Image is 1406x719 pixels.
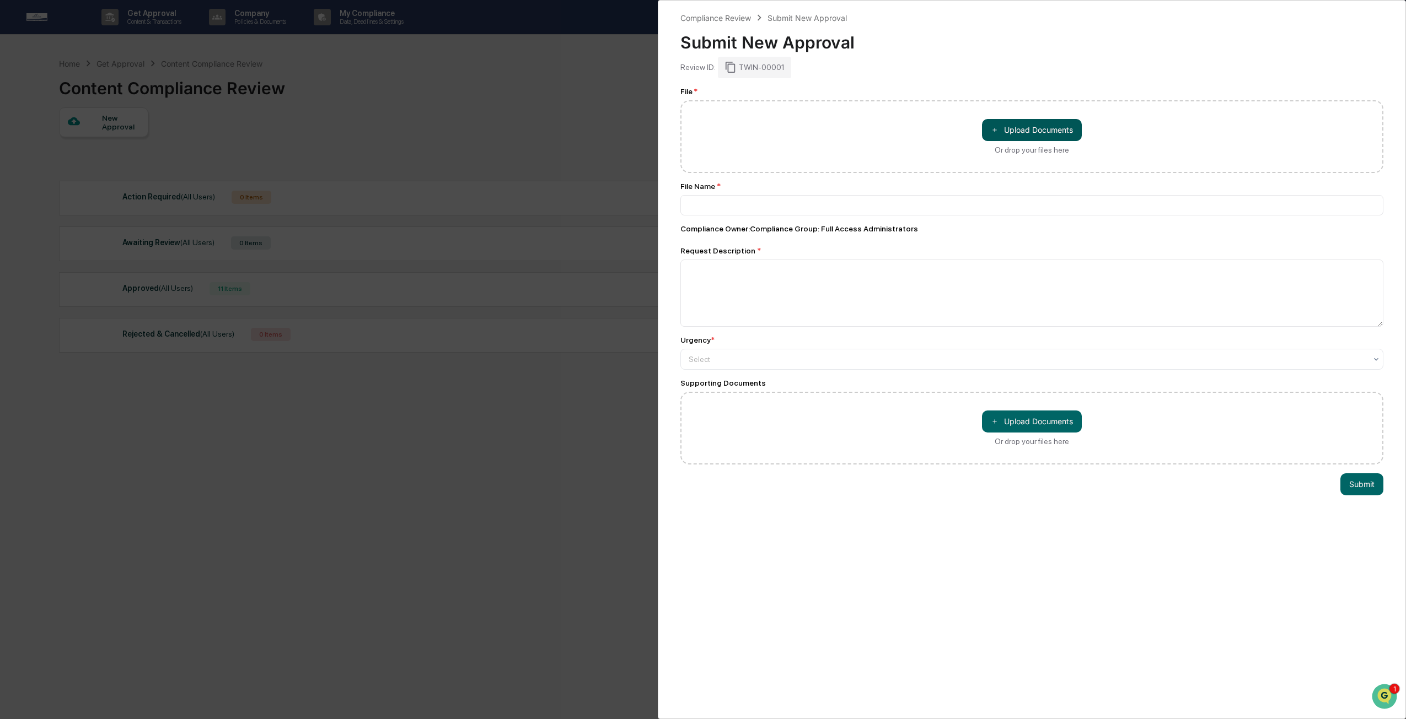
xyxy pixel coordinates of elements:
img: Dave Feldman [11,139,29,157]
span: • [92,150,95,159]
button: Or drop your files here [982,410,1082,433]
div: Past conversations [11,122,74,131]
div: Urgency [680,336,715,344]
span: ＋ [991,416,999,426]
div: Start new chat [50,84,181,95]
img: 4531339965365_218c74b014194aa58b9b_72.jpg [23,84,43,104]
div: 🖐️ [11,197,20,206]
div: Submit New Approval [680,24,1383,52]
div: Supporting Documents [680,379,1383,387]
a: 🔎Data Lookup [7,212,74,232]
button: Submit [1340,473,1383,495]
div: Request Description [680,246,1383,255]
img: 1746055101610-c473b297-6a78-478c-a979-82029cc54cd1 [11,84,31,104]
div: File Name [680,182,1383,191]
span: ＋ [991,125,999,135]
div: 🔎 [11,218,20,226]
a: Powered byPylon [78,243,133,252]
div: We're offline, we'll be back soon [50,95,156,104]
div: Compliance Review [680,13,751,23]
div: Or drop your files here [995,145,1069,154]
span: Attestations [91,196,137,207]
div: File [680,87,1383,96]
div: Or drop your files here [995,437,1069,446]
span: Data Lookup [22,217,69,228]
div: Submit New Approval [768,13,847,23]
img: 1746055101610-c473b297-6a78-478c-a979-82029cc54cd1 [22,150,31,159]
span: Pylon [110,244,133,252]
button: Or drop your files here [982,119,1082,141]
a: 🖐️Preclearance [7,191,76,211]
button: Start new chat [187,88,201,101]
div: TWIN-00001 [718,57,791,78]
a: 🗄️Attestations [76,191,141,211]
p: How can we help? [11,23,201,41]
span: [DATE] [98,150,120,159]
button: See all [171,120,201,133]
div: 🗄️ [80,197,89,206]
iframe: Open customer support [1371,683,1400,712]
div: Review ID: [680,63,716,72]
span: [PERSON_NAME] [34,150,89,159]
span: Preclearance [22,196,71,207]
div: Compliance Owner : Compliance Group: Full Access Administrators [680,224,1383,233]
